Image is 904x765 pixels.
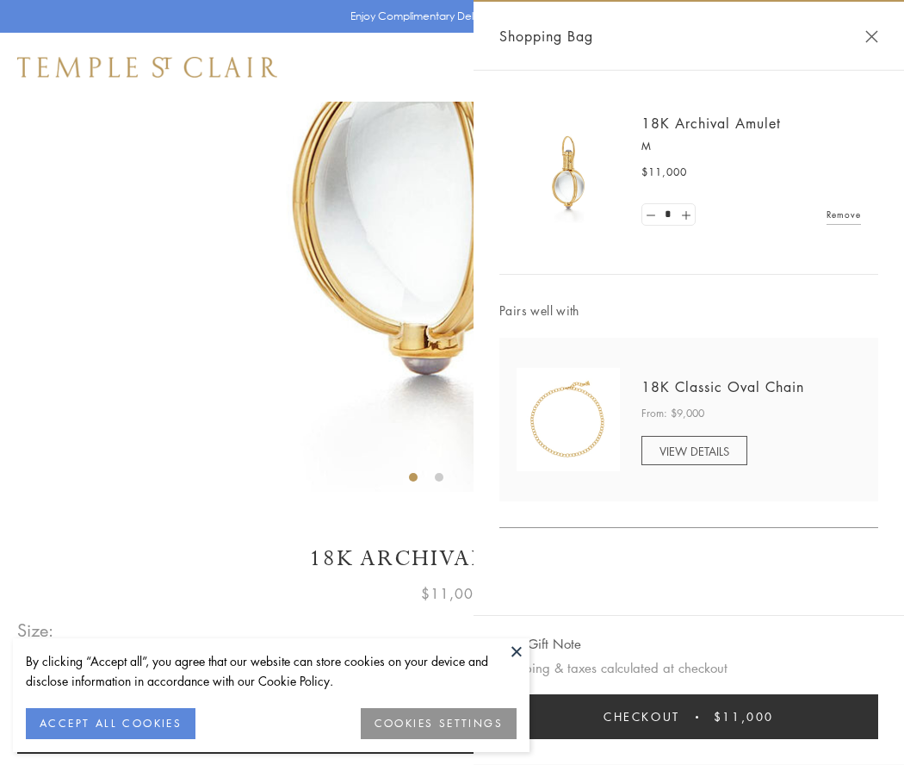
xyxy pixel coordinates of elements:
[865,30,878,43] button: Close Shopping Bag
[517,121,620,224] img: 18K Archival Amulet
[604,707,680,726] span: Checkout
[17,616,55,644] span: Size:
[641,405,704,422] span: From: $9,000
[17,544,887,574] h1: 18K Archival Amulet
[499,301,878,320] span: Pairs well with
[641,114,781,133] a: 18K Archival Amulet
[641,138,861,155] p: M
[677,204,694,226] a: Set quantity to 2
[641,164,687,181] span: $11,000
[361,708,517,739] button: COOKIES SETTINGS
[499,633,581,655] button: Add Gift Note
[350,8,546,25] p: Enjoy Complimentary Delivery & Returns
[421,582,483,605] span: $11,000
[641,377,804,396] a: 18K Classic Oval Chain
[26,708,195,739] button: ACCEPT ALL COOKIES
[714,707,774,726] span: $11,000
[517,368,620,471] img: N88865-OV18
[26,651,517,691] div: By clicking “Accept all”, you agree that our website can store cookies on your device and disclos...
[642,204,659,226] a: Set quantity to 0
[17,57,277,78] img: Temple St. Clair
[499,694,878,739] button: Checkout $11,000
[499,657,878,679] p: Shipping & taxes calculated at checkout
[827,205,861,224] a: Remove
[641,436,747,465] a: VIEW DETAILS
[499,25,593,47] span: Shopping Bag
[659,443,729,459] span: VIEW DETAILS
